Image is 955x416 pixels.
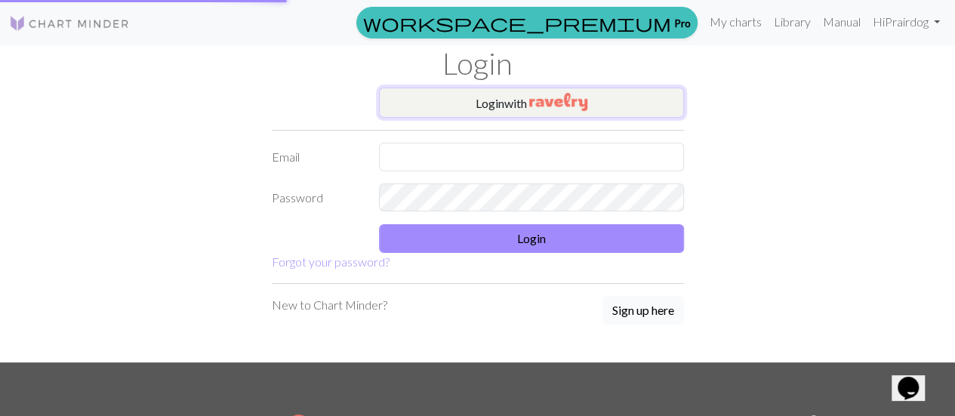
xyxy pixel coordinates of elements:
[867,7,946,37] a: HiPrairdog
[379,88,684,118] button: Loginwith
[379,224,684,253] button: Login
[363,12,671,33] span: workspace_premium
[768,7,817,37] a: Library
[602,296,684,326] a: Sign up here
[48,45,908,82] h1: Login
[263,183,371,212] label: Password
[704,7,768,37] a: My charts
[272,296,387,314] p: New to Chart Minder?
[263,143,371,171] label: Email
[356,7,698,39] a: Pro
[9,14,130,32] img: Logo
[892,356,940,401] iframe: chat widget
[602,296,684,325] button: Sign up here
[272,254,390,269] a: Forgot your password?
[817,7,867,37] a: Manual
[529,93,587,111] img: Ravelry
